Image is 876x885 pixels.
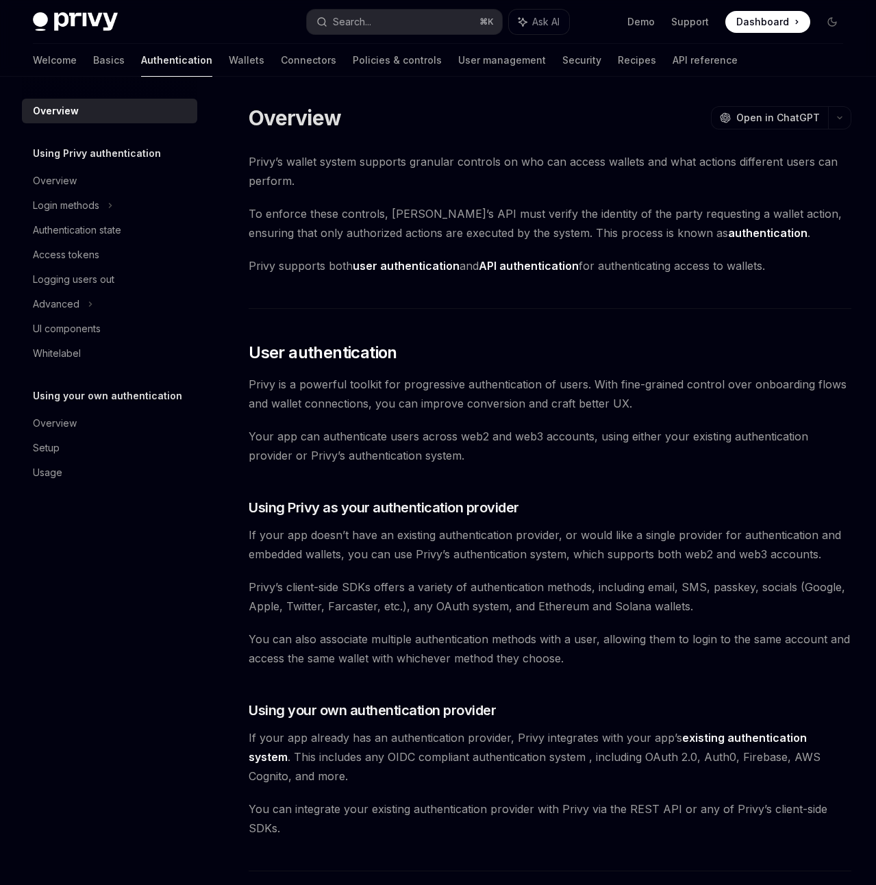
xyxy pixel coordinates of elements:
[33,145,161,162] h5: Using Privy authentication
[249,256,851,275] span: Privy supports both and for authenticating access to wallets.
[249,630,851,668] span: You can also associate multiple authentication methods with a user, allowing them to login to the...
[479,259,579,273] strong: API authentication
[22,460,197,485] a: Usage
[33,103,79,119] div: Overview
[249,375,851,413] span: Privy is a powerful toolkit for progressive authentication of users. With fine-grained control ov...
[22,316,197,341] a: UI components
[353,44,442,77] a: Policies & controls
[22,411,197,436] a: Overview
[33,12,118,32] img: dark logo
[725,11,810,33] a: Dashboard
[711,106,828,129] button: Open in ChatGPT
[728,226,808,240] strong: authentication
[33,321,101,337] div: UI components
[532,15,560,29] span: Ask AI
[22,267,197,292] a: Logging users out
[509,10,569,34] button: Ask AI
[249,577,851,616] span: Privy’s client-side SDKs offers a variety of authentication methods, including email, SMS, passke...
[33,247,99,263] div: Access tokens
[249,525,851,564] span: If your app doesn’t have an existing authentication provider, or would like a single provider for...
[33,197,99,214] div: Login methods
[618,44,656,77] a: Recipes
[22,169,197,193] a: Overview
[249,105,341,130] h1: Overview
[22,436,197,460] a: Setup
[307,10,503,34] button: Search...⌘K
[33,173,77,189] div: Overview
[33,222,121,238] div: Authentication state
[249,342,397,364] span: User authentication
[671,15,709,29] a: Support
[249,728,851,786] span: If your app already has an authentication provider, Privy integrates with your app’s . This inclu...
[93,44,125,77] a: Basics
[33,345,81,362] div: Whitelabel
[33,296,79,312] div: Advanced
[33,388,182,404] h5: Using your own authentication
[33,440,60,456] div: Setup
[22,341,197,366] a: Whitelabel
[479,16,494,27] span: ⌘ K
[736,111,820,125] span: Open in ChatGPT
[249,427,851,465] span: Your app can authenticate users across web2 and web3 accounts, using either your existing authent...
[33,271,114,288] div: Logging users out
[458,44,546,77] a: User management
[249,701,496,720] span: Using your own authentication provider
[249,799,851,838] span: You can integrate your existing authentication provider with Privy via the REST API or any of Pri...
[562,44,601,77] a: Security
[673,44,738,77] a: API reference
[736,15,789,29] span: Dashboard
[33,44,77,77] a: Welcome
[22,242,197,267] a: Access tokens
[333,14,371,30] div: Search...
[229,44,264,77] a: Wallets
[141,44,212,77] a: Authentication
[33,464,62,481] div: Usage
[821,11,843,33] button: Toggle dark mode
[249,152,851,190] span: Privy’s wallet system supports granular controls on who can access wallets and what actions diffe...
[353,259,460,273] strong: user authentication
[33,415,77,432] div: Overview
[281,44,336,77] a: Connectors
[249,498,519,517] span: Using Privy as your authentication provider
[627,15,655,29] a: Demo
[249,204,851,242] span: To enforce these controls, [PERSON_NAME]’s API must verify the identity of the party requesting a...
[22,99,197,123] a: Overview
[22,218,197,242] a: Authentication state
